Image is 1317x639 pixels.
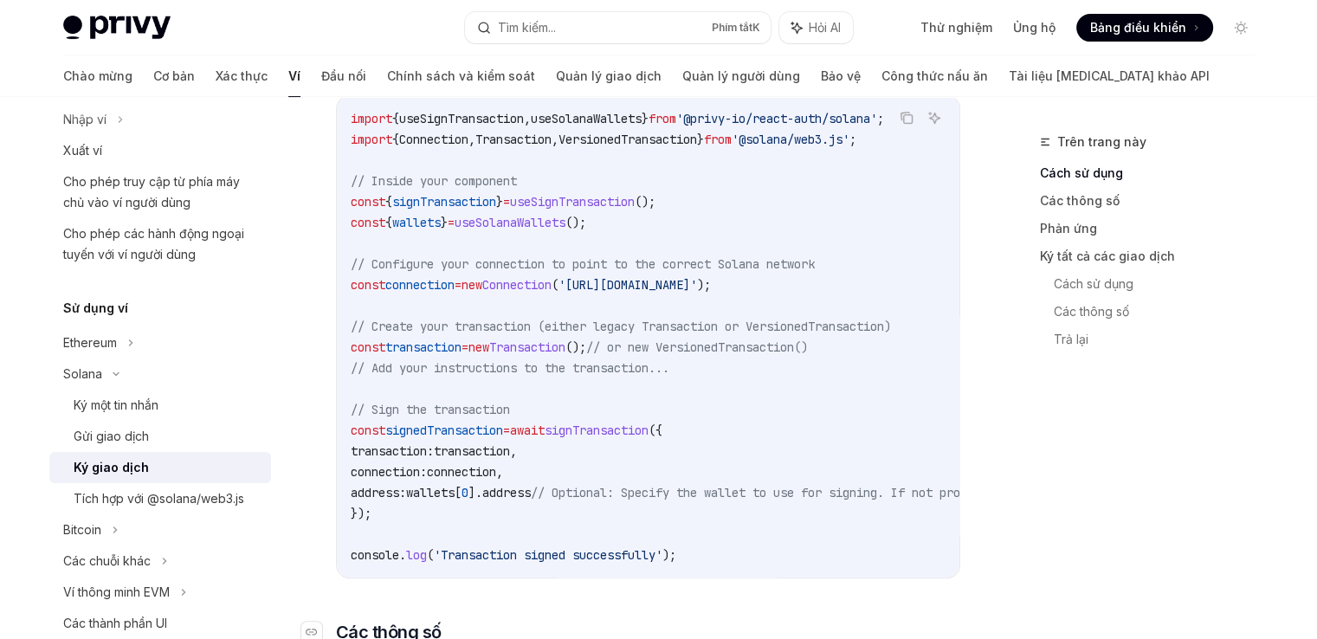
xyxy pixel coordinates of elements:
[676,111,877,126] span: '@privy-io/react-auth/solana'
[392,194,496,210] span: signTransaction
[682,68,800,83] font: Quản lý người dùng
[399,547,406,563] span: .
[821,55,861,97] a: Bảo vệ
[1040,193,1120,208] font: Các thông số
[1040,215,1269,242] a: Phản ứng
[558,277,697,293] span: '[URL][DOMAIN_NAME]'
[455,215,565,230] span: useSolanaWallets
[351,360,669,376] span: // Add your instructions to the transaction...
[351,443,434,459] span: transaction:
[649,111,676,126] span: from
[63,366,102,381] font: Solana
[1013,19,1056,36] a: Ủng hộ
[385,423,503,438] span: signedTransaction
[510,194,635,210] span: useSignTransaction
[49,166,271,218] a: Cho phép truy cập từ phía máy chủ vào ví người dùng
[510,423,545,438] span: await
[351,423,385,438] span: const
[1054,304,1129,319] font: Các thông số
[1227,14,1255,42] button: Chuyển đổi chế độ tối
[1009,55,1210,97] a: Tài liệu [MEDICAL_DATA] khảo API
[351,194,385,210] span: const
[63,335,117,350] font: Ethereum
[441,215,448,230] span: }
[1054,332,1088,346] font: Trả lại
[49,608,271,639] a: Các thành phần UI
[1009,68,1210,83] font: Tài liệu [MEDICAL_DATA] khảo API
[565,215,586,230] span: ();
[427,464,496,480] span: connection
[923,106,946,129] button: Hỏi AI
[482,485,531,500] span: address
[1076,14,1213,42] a: Bảng điều khiển
[49,483,271,514] a: Tích hợp với @solana/web3.js
[153,68,195,83] font: Cơ bản
[468,132,475,147] span: ,
[351,402,510,417] span: // Sign the transaction
[877,111,884,126] span: ;
[385,339,462,355] span: transaction
[1040,159,1269,187] a: Cách sử dụng
[351,173,517,189] span: // Inside your component
[662,547,676,563] span: );
[1054,270,1269,298] a: Cách sử dụng
[63,522,101,537] font: Bitcoin
[63,143,102,158] font: Xuất ví
[49,135,271,166] a: Xuất ví
[351,506,371,521] span: });
[704,132,732,147] span: from
[465,12,771,43] button: Tìm kiếm...Phím tắtK
[399,132,468,147] span: Connection
[895,106,918,129] button: Sao chép nội dung từ khối mã
[545,423,649,438] span: signTransaction
[63,55,132,97] a: Chào mừng
[63,16,171,40] img: logo sáng
[556,68,662,83] font: Quản lý giao dịch
[1040,187,1269,215] a: Các thông số
[552,132,558,147] span: ,
[1040,221,1097,236] font: Phản ứng
[489,339,565,355] span: Transaction
[351,111,392,126] span: import
[565,339,586,355] span: ();
[434,443,510,459] span: transaction
[216,55,268,97] a: Xác thực
[49,452,271,483] a: Ký giao dịch
[49,421,271,452] a: Gửi giao dịch
[385,194,392,210] span: {
[697,277,711,293] span: );
[1013,20,1056,35] font: Ủng hộ
[1057,134,1146,149] font: Trên trang này
[468,485,482,500] span: ].
[74,429,149,443] font: Gửi giao dịch
[635,194,655,210] span: ();
[503,423,510,438] span: =
[642,111,649,126] span: }
[462,339,468,355] span: =
[49,218,271,270] a: Cho phép các hành động ngoại tuyến với ví người dùng
[482,277,552,293] span: Connection
[462,485,468,500] span: 0
[558,132,697,147] span: VersionedTransaction
[448,215,455,230] span: =
[392,111,399,126] span: {
[74,460,149,474] font: Ký giao dịch
[475,132,552,147] span: Transaction
[392,215,441,230] span: wallets
[74,491,244,506] font: Tích hợp với @solana/web3.js
[351,277,385,293] span: const
[455,485,462,500] span: [
[779,12,853,43] button: Hỏi AI
[697,132,704,147] span: }
[920,20,992,35] font: Thử nghiệm
[399,111,524,126] span: useSignTransaction
[392,132,399,147] span: {
[216,68,268,83] font: Xác thực
[351,464,427,480] span: connection:
[556,55,662,97] a: Quản lý giao dịch
[510,443,517,459] span: ,
[524,111,531,126] span: ,
[649,423,662,438] span: ({
[920,19,992,36] a: Thử nghiệm
[351,215,385,230] span: const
